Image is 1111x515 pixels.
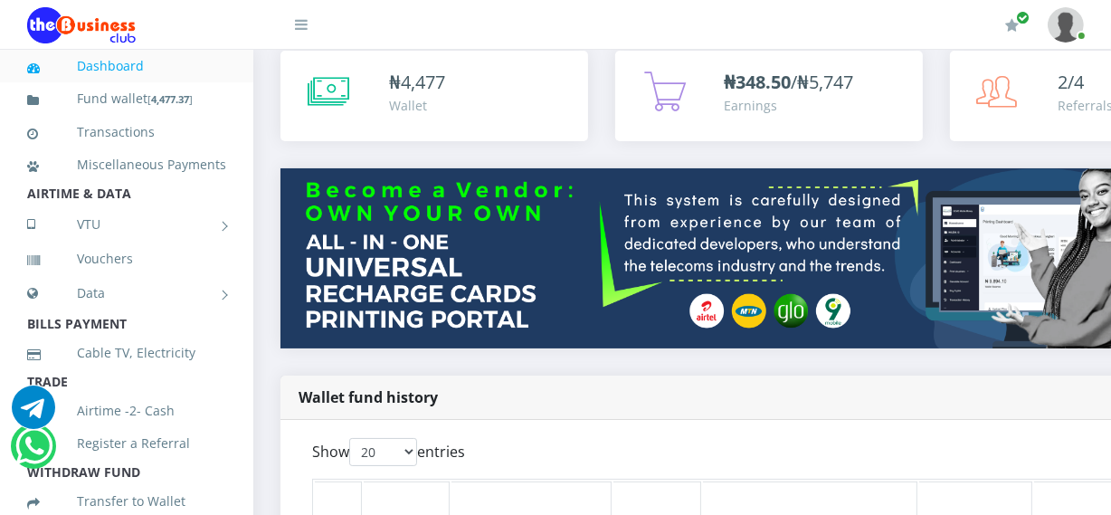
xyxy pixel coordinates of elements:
a: VTU [27,202,226,247]
a: Cable TV, Electricity [27,332,226,374]
span: 2/4 [1059,70,1085,94]
a: Transactions [27,111,226,153]
span: /₦5,747 [724,70,853,94]
a: Miscellaneous Payments [27,144,226,186]
a: Chat for support [15,438,52,468]
select: Showentries [349,438,417,466]
small: [ ] [147,92,193,106]
div: Earnings [724,96,853,115]
a: ₦4,477 Wallet [280,51,588,141]
a: Airtime -2- Cash [27,390,226,432]
img: Logo [27,7,136,43]
label: Show entries [312,438,465,466]
div: Wallet [389,96,445,115]
b: ₦348.50 [724,70,791,94]
a: Vouchers [27,238,226,280]
b: 4,477.37 [151,92,189,106]
img: User [1048,7,1084,43]
span: Renew/Upgrade Subscription [1016,11,1030,24]
a: Fund wallet[4,477.37] [27,78,226,120]
a: Register a Referral [27,423,226,464]
i: Renew/Upgrade Subscription [1005,18,1019,33]
a: Chat for support [12,399,55,429]
a: Dashboard [27,45,226,87]
div: ₦ [389,69,445,96]
span: 4,477 [401,70,445,94]
a: Data [27,271,226,316]
a: ₦348.50/₦5,747 Earnings [615,51,923,141]
strong: Wallet fund history [299,387,438,407]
